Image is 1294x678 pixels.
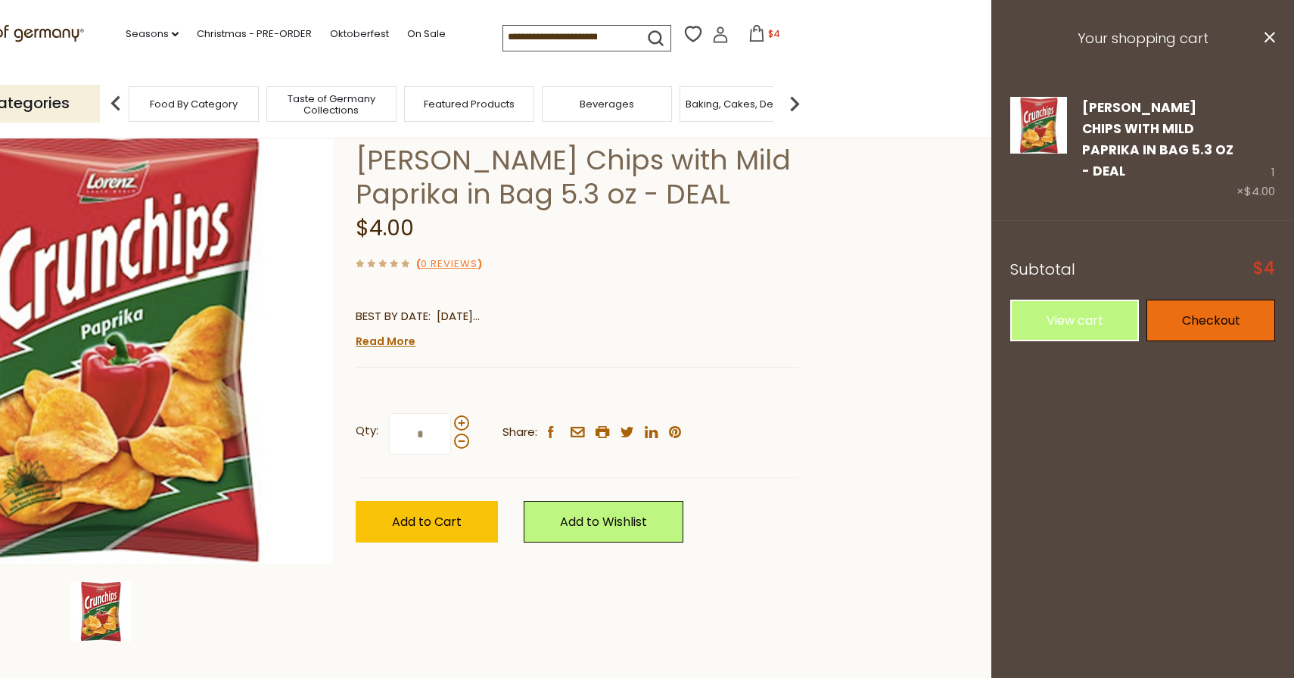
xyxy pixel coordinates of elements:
img: previous arrow [101,89,131,119]
a: Read More [356,334,415,349]
span: Share: [502,423,537,442]
a: Featured Products [424,98,515,110]
span: Add to Cart [392,513,462,530]
span: $4.00 [1244,183,1275,199]
span: $4 [1253,260,1275,277]
h1: [PERSON_NAME] Chips with Mild Paprika in Bag 5.3 oz - DEAL [356,143,798,211]
a: [PERSON_NAME] Chips with Mild Paprika in Bag 5.3 oz - DEAL [1082,98,1233,181]
input: Qty: [389,413,451,455]
img: next arrow [779,89,810,119]
a: Food By Category [150,98,238,110]
a: Beverages [580,98,634,110]
button: Add to Cart [356,501,498,543]
a: On Sale [407,26,446,42]
a: Christmas - PRE-ORDER [197,26,312,42]
a: Baking, Cakes, Desserts [686,98,803,110]
span: Subtotal [1010,259,1075,280]
a: 0 Reviews [421,257,477,272]
span: $4.00 [356,213,414,243]
a: Oktoberfest [330,26,389,42]
img: Lorenz Crunch Chips with Mild Paprika in Bag 5.3 oz - DEAL [70,581,131,642]
div: BEST BY DATE: [DATE] [356,307,798,326]
button: $4 [732,25,796,48]
strong: Qty: [356,421,378,440]
div: 1 × [1236,97,1275,202]
a: Lorenz Crunch Chips with Mild Paprika in Bag 5.3 oz - DEAL [1010,97,1067,202]
span: ( ) [416,257,482,271]
a: Add to Wishlist [524,501,683,543]
a: Seasons [126,26,179,42]
img: Lorenz Crunch Chips with Mild Paprika in Bag 5.3 oz - DEAL [1010,97,1067,154]
a: Taste of Germany Collections [271,93,392,116]
a: View cart [1010,300,1139,341]
span: $4 [768,27,780,40]
a: Checkout [1146,300,1275,341]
